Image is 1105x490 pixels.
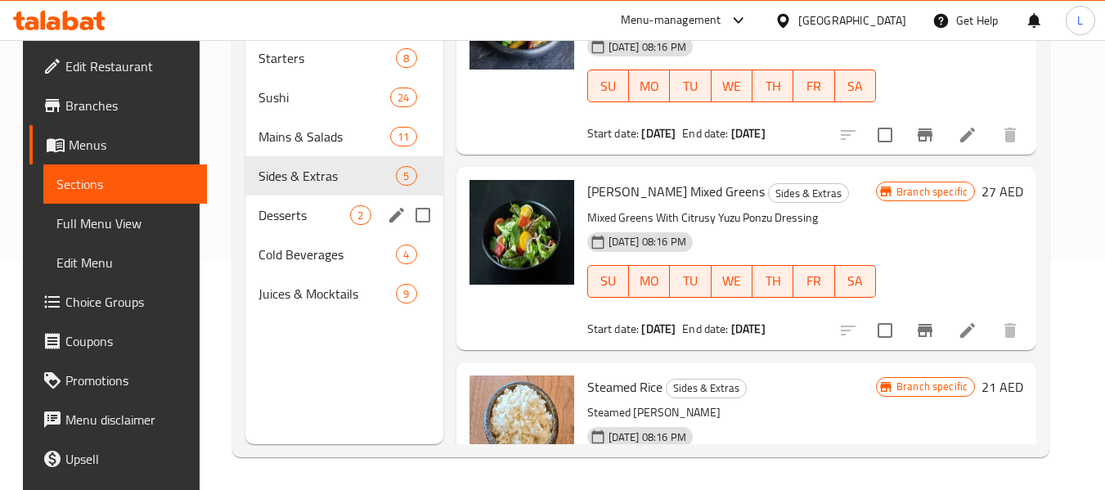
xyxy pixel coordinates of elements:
[65,371,195,390] span: Promotions
[712,265,752,298] button: WE
[69,135,195,155] span: Menus
[800,74,828,98] span: FR
[676,269,704,293] span: TU
[258,166,397,186] span: Sides & Extras
[752,265,793,298] button: TH
[800,269,828,293] span: FR
[29,86,208,125] a: Branches
[641,318,676,339] b: [DATE]
[731,318,766,339] b: [DATE]
[587,208,876,228] p: Mixed Greens With Citrusy Yuzu Ponzu Dressing
[65,96,195,115] span: Branches
[595,269,622,293] span: SU
[868,118,902,152] span: Select to update
[629,70,670,102] button: MO
[595,74,622,98] span: SU
[890,379,974,394] span: Branch specific
[793,70,834,102] button: FR
[905,311,945,350] button: Branch-specific-item
[29,400,208,439] a: Menu disclaimer
[793,265,834,298] button: FR
[718,74,746,98] span: WE
[29,282,208,321] a: Choice Groups
[670,70,711,102] button: TU
[981,180,1023,203] h6: 27 AED
[391,90,415,106] span: 24
[587,402,876,423] p: Steamed [PERSON_NAME]
[65,410,195,429] span: Menu disclaimer
[258,245,397,264] span: Cold Beverages
[621,11,721,30] div: Menu-management
[397,286,415,302] span: 9
[587,265,629,298] button: SU
[769,184,848,203] span: Sides & Extras
[641,123,676,144] b: [DATE]
[602,429,693,445] span: [DATE] 08:16 PM
[396,48,416,68] div: items
[258,127,391,146] span: Mains & Salads
[245,274,443,313] div: Juices & Mocktails9
[43,164,208,204] a: Sections
[391,129,415,145] span: 11
[384,203,409,227] button: edit
[682,318,728,339] span: End date:
[759,269,787,293] span: TH
[676,74,704,98] span: TU
[29,361,208,400] a: Promotions
[718,269,746,293] span: WE
[56,253,195,272] span: Edit Menu
[258,48,397,68] span: Starters
[636,269,663,293] span: MO
[469,180,574,285] img: Yuzu Ponzu Mixed Greens
[390,88,416,107] div: items
[29,47,208,86] a: Edit Restaurant
[602,39,693,55] span: [DATE] 08:16 PM
[842,269,869,293] span: SA
[667,379,746,398] span: Sides & Extras
[835,70,876,102] button: SA
[245,32,443,320] nav: Menu sections
[65,292,195,312] span: Choice Groups
[629,265,670,298] button: MO
[43,204,208,243] a: Full Menu View
[390,127,416,146] div: items
[245,196,443,235] div: Desserts2edit
[43,243,208,282] a: Edit Menu
[842,74,869,98] span: SA
[65,56,195,76] span: Edit Restaurant
[245,156,443,196] div: Sides & Extras5
[587,70,629,102] button: SU
[397,169,415,184] span: 5
[29,321,208,361] a: Coupons
[712,70,752,102] button: WE
[258,205,351,225] span: Desserts
[258,284,397,303] span: Juices & Mocktails
[56,174,195,194] span: Sections
[958,125,977,145] a: Edit menu item
[752,70,793,102] button: TH
[245,78,443,117] div: Sushi24
[245,235,443,274] div: Cold Beverages4
[587,318,640,339] span: Start date:
[56,214,195,233] span: Full Menu View
[1077,11,1083,29] span: L
[602,234,693,249] span: [DATE] 08:16 PM
[245,38,443,78] div: Starters8
[890,184,974,200] span: Branch specific
[759,74,787,98] span: TH
[768,183,849,203] div: Sides & Extras
[905,115,945,155] button: Branch-specific-item
[587,123,640,144] span: Start date:
[258,88,391,107] span: Sushi
[65,449,195,469] span: Upsell
[958,321,977,340] a: Edit menu item
[990,311,1030,350] button: delete
[682,123,728,144] span: End date:
[29,439,208,479] a: Upsell
[670,265,711,298] button: TU
[245,117,443,156] div: Mains & Salads11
